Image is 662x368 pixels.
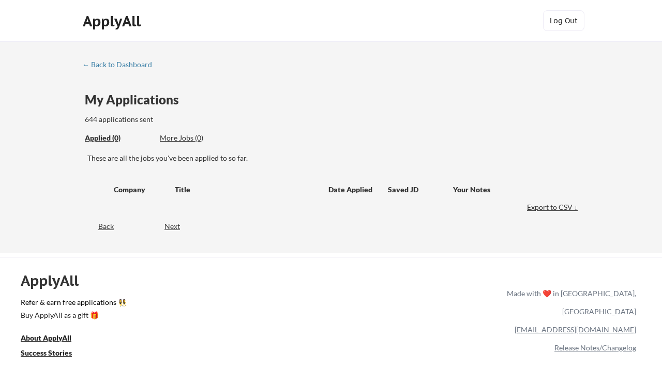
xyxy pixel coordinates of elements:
[543,10,584,31] button: Log Out
[85,133,152,143] div: Applied (0)
[554,343,636,352] a: Release Notes/Changelog
[164,221,192,232] div: Next
[515,325,636,334] a: [EMAIL_ADDRESS][DOMAIN_NAME]
[82,60,160,71] a: ← Back to Dashboard
[82,61,160,68] div: ← Back to Dashboard
[21,312,124,319] div: Buy ApplyAll as a gift 🎁
[160,133,236,144] div: These are job applications we think you'd be a good fit for, but couldn't apply you to automatica...
[21,347,86,360] a: Success Stories
[21,299,291,310] a: Refer & earn free applications 👯‍♀️
[503,284,636,320] div: Made with ❤️ in [GEOGRAPHIC_DATA], [GEOGRAPHIC_DATA]
[82,221,114,232] div: Back
[160,133,236,143] div: More Jobs (0)
[85,133,152,144] div: These are all the jobs you've been applied to so far.
[21,332,86,345] a: About ApplyAll
[175,185,319,195] div: Title
[114,185,165,195] div: Company
[21,310,124,323] a: Buy ApplyAll as a gift 🎁
[527,202,580,212] div: Export to CSV ↓
[388,180,453,198] div: Saved JD
[85,114,285,125] div: 644 applications sent
[21,348,72,357] u: Success Stories
[328,185,374,195] div: Date Applied
[85,94,187,106] div: My Applications
[21,333,71,342] u: About ApplyAll
[83,12,144,30] div: ApplyAll
[87,153,580,163] div: These are all the jobs you've been applied to so far.
[453,185,571,195] div: Your Notes
[21,272,91,289] div: ApplyAll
